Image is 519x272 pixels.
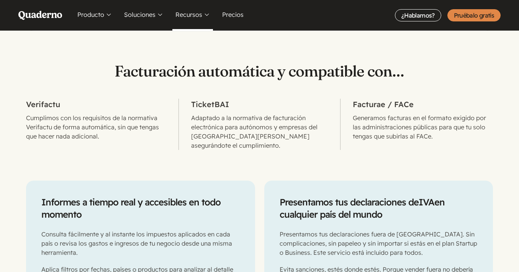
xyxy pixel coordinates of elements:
[26,62,493,80] p: Facturación automática y compatible con…
[280,230,478,257] p: Presentamos tus declaraciones fuera de [GEOGRAPHIC_DATA]. Sin complicaciones, sin papeleo y sin i...
[395,9,441,21] a: ¿Hablamos?
[41,230,240,257] p: Consulta fácilmente y al instante los impuestos aplicados en cada país o revisa los gastos e ingr...
[447,9,501,21] a: Pruébalo gratis
[191,113,327,150] p: Adaptado a la normativa de facturación electrónica para autónomos y empresas del [GEOGRAPHIC_DATA...
[353,99,493,110] h2: Facturae / FACe
[353,113,493,141] p: Generamos facturas en el formato exigido por las administraciones públicas para que tu solo tenga...
[280,196,478,220] h2: Presentamos tus declaraciones de en cualquier país del mundo
[26,113,166,141] p: Cumplimos con los requisitos de la normativa Verifactu de forma automática, sin que tengas que ha...
[419,196,434,208] abbr: Impuesto sobre el Valor Añadido
[41,196,240,220] h2: Informes a tiempo real y accesibles en todo momento
[26,99,166,110] h2: Verifactu
[191,99,327,110] h2: TicketBAI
